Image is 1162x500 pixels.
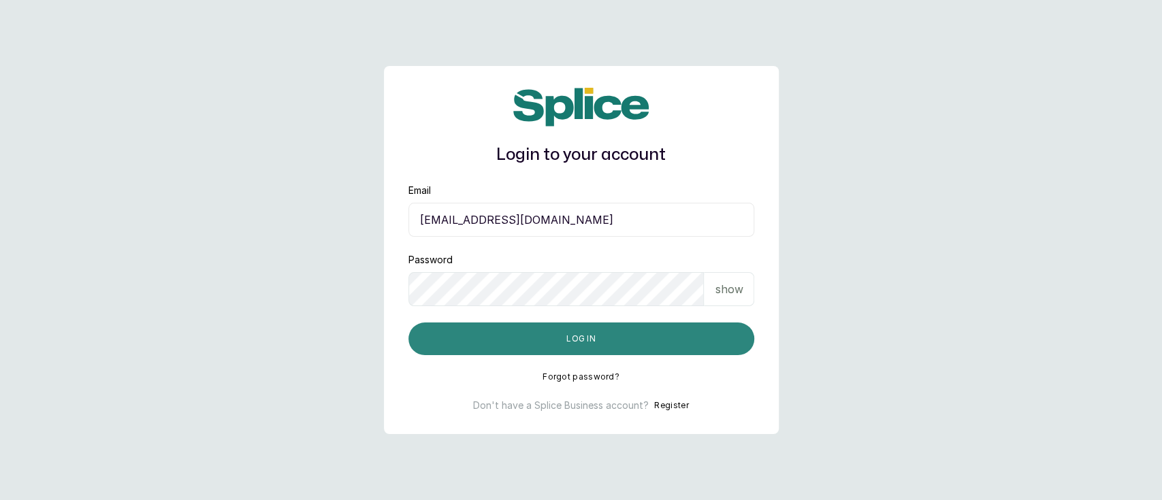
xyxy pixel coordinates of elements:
label: Email [408,184,431,197]
button: Register [654,399,688,412]
button: Log in [408,322,754,355]
button: Forgot password? [543,371,619,382]
input: email@acme.com [408,203,754,237]
p: show [715,281,743,297]
label: Password [408,253,453,267]
h1: Login to your account [408,143,754,167]
p: Don't have a Splice Business account? [473,399,649,412]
